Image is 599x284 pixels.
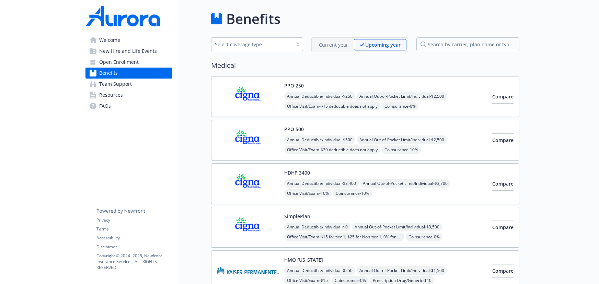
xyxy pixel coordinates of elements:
[492,268,514,274] span: Compare
[406,233,442,241] span: Coinsurance - 0%
[416,37,519,51] input: search by carrier, plan name or type
[284,223,350,231] span: Annual Deductible/Individual - $0
[226,9,280,29] h1: Benefits
[284,135,355,144] span: Annual Deductible/Individual - $500
[85,46,172,57] a: New Hire and Life Events
[96,244,172,250] a: Disclaimer
[492,90,514,104] button: Compare
[357,135,447,144] span: Annual Out-of-Pocket Limit/Individual - $2,500
[284,145,380,154] span: Office Visit/Exam - $20 deductible does not apply
[492,137,514,143] span: Compare
[284,92,355,100] span: Annual Deductible/Individual - $250
[382,102,418,110] span: Coinsurance - 0%
[217,213,279,242] img: CIGNA carrier logo
[85,100,172,111] a: FAQs
[357,266,447,275] span: Annual Out-of-Pocket Limit/Individual - $1,500
[492,93,514,100] span: Compare
[357,92,447,100] span: Annual Out-of-Pocket Limit/Individual - $2,500
[333,189,372,198] span: Coinsurance - 10%
[284,179,359,188] span: Annual Deductible/Individual - $3,400
[217,82,279,111] img: CIGNA carrier logo
[492,177,514,191] button: Compare
[360,179,450,188] span: Annual Out-of-Pocket Limit/Individual - $3,700
[96,226,172,232] a: Terms
[217,126,279,155] img: CIGNA carrier logo
[85,57,172,68] a: Open Enrollment
[96,253,172,270] p: Copyright © 2024 - 2025 , Newfront Insurance Services, ALL RIGHTS RESERVED
[319,41,348,48] p: Current year
[99,90,123,100] span: Resources
[382,145,421,154] span: Coinsurance - 10%
[211,60,519,71] h2: Medical
[96,217,172,223] a: Privacy
[284,126,304,133] button: PPO 500
[99,79,132,90] span: Team Support
[492,264,514,278] button: Compare
[492,133,514,147] button: Compare
[99,46,157,57] span: New Hire and Life Events
[492,224,514,230] span: Compare
[492,180,514,187] span: Compare
[85,79,172,90] a: Team Support
[284,256,323,263] button: HMO [US_STATE]
[217,169,279,198] img: CIGNA carrier logo
[96,235,172,241] a: Accessibility
[99,57,139,68] span: Open Enrollment
[284,102,380,110] span: Office Visit/Exam - $15 deductible does not apply
[85,35,172,46] a: Welcome
[85,68,172,79] a: Benefits
[284,82,304,89] button: PPO 250
[99,100,111,111] span: FAQs
[365,41,401,48] p: Upcoming year
[99,35,120,46] span: Welcome
[284,189,332,198] span: Office Visit/Exam - 10%
[99,68,118,79] span: Benefits
[284,233,404,241] span: Office Visit/Exam - $15 for tier 1; $25 for Non-tier 1; 0% for MDLIVE
[352,223,442,231] span: Annual Out-of-Pocket Limit/Individual - $3,500
[284,213,310,220] button: SimplePlan
[85,90,172,100] a: Resources
[284,266,355,275] span: Annual Deductible/Individual - $250
[215,41,289,48] div: Select coverage type
[284,169,310,176] button: HDHP 3400
[492,221,514,234] button: Compare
